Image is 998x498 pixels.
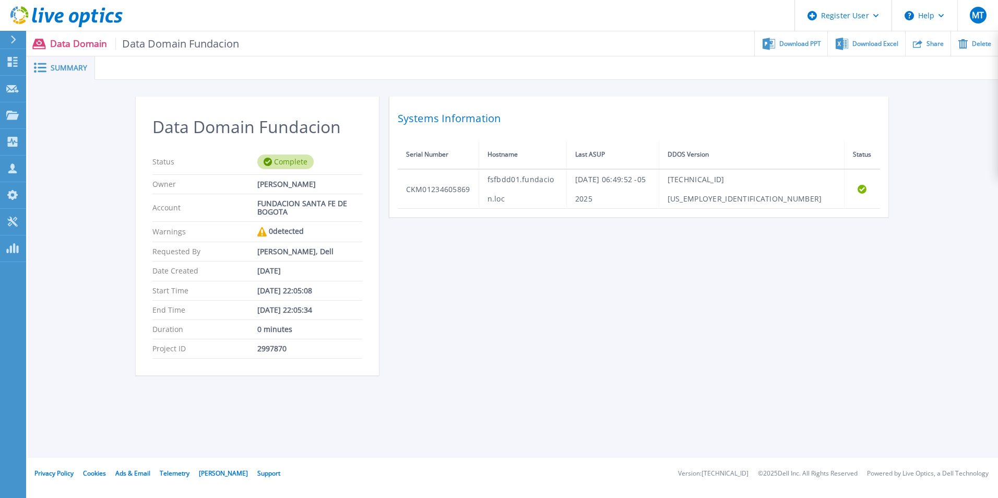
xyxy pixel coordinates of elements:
[152,325,257,334] p: Duration
[51,64,87,72] span: Summary
[152,117,362,137] h2: Data Domain Fundacion
[257,306,362,314] div: [DATE] 22:05:34
[152,267,257,275] p: Date Created
[972,11,984,19] span: MT
[199,469,248,478] a: [PERSON_NAME]
[152,345,257,353] p: Project ID
[845,140,880,169] th: Status
[926,41,944,47] span: Share
[566,140,659,169] th: Last ASUP
[257,155,314,169] div: Complete
[852,41,898,47] span: Download Excel
[152,306,257,314] p: End Time
[160,469,189,478] a: Telemetry
[257,199,362,216] div: FUNDACION SANTA FE DE BOGOTA
[257,180,362,188] div: [PERSON_NAME]
[972,41,991,47] span: Delete
[257,267,362,275] div: [DATE]
[257,287,362,295] div: [DATE] 22:05:08
[115,38,240,50] span: Data Domain Fundacion
[152,287,257,295] p: Start Time
[257,247,362,256] div: [PERSON_NAME], Dell
[398,140,479,169] th: Serial Number
[50,38,240,50] p: Data Domain
[34,469,74,478] a: Privacy Policy
[257,325,362,334] div: 0 minutes
[115,469,150,478] a: Ads & Email
[659,169,845,209] td: [TECHNICAL_ID][US_EMPLOYER_IDENTIFICATION_NUMBER]
[779,41,821,47] span: Download PPT
[398,109,880,128] h2: Systems Information
[659,140,845,169] th: DDOS Version
[479,140,566,169] th: Hostname
[83,469,106,478] a: Cookies
[152,227,257,236] p: Warnings
[566,169,659,209] td: [DATE] 06:49:52 -05 2025
[257,227,362,236] div: 0 detected
[867,470,989,477] li: Powered by Live Optics, a Dell Technology
[758,470,858,477] li: © 2025 Dell Inc. All Rights Reserved
[152,199,257,216] p: Account
[398,169,479,209] td: CKM01234605869
[257,345,362,353] div: 2997870
[257,469,280,478] a: Support
[678,470,748,477] li: Version: [TECHNICAL_ID]
[152,155,257,169] p: Status
[479,169,566,209] td: fsfbdd01.fundacion.loc
[152,247,257,256] p: Requested By
[152,180,257,188] p: Owner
